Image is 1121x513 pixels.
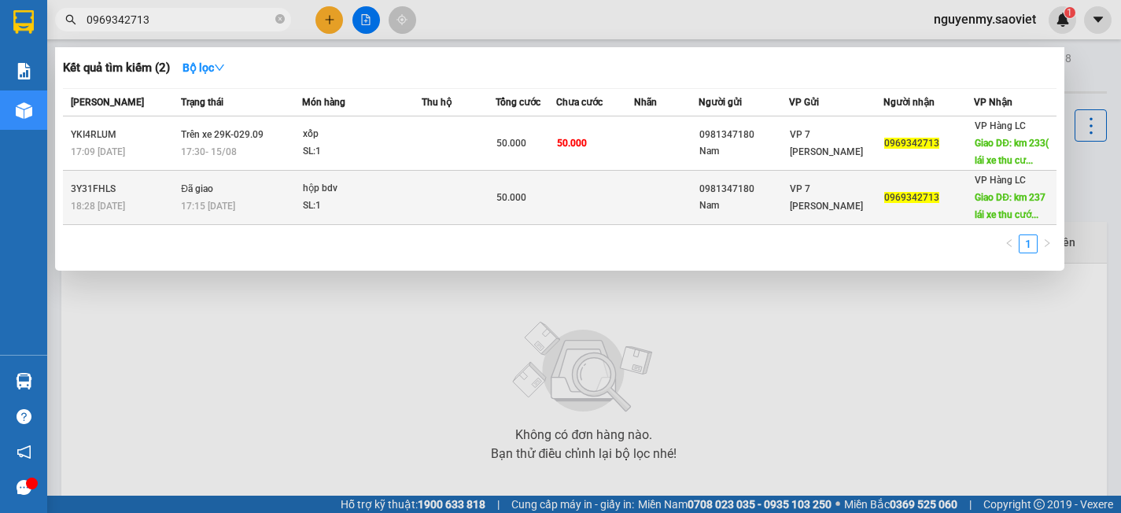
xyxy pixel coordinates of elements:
[275,13,285,28] span: close-circle
[1000,234,1019,253] li: Previous Page
[496,138,526,149] span: 50.000
[17,480,31,495] span: message
[87,11,272,28] input: Tìm tên, số ĐT hoặc mã đơn
[302,97,345,108] span: Món hàng
[1000,234,1019,253] button: left
[556,97,603,108] span: Chưa cước
[71,181,176,197] div: 3Y31FHLS
[181,97,223,108] span: Trạng thái
[975,192,1045,220] span: Giao DĐ: km 237 lái xe thu cướ...
[181,129,264,140] span: Trên xe 29K-029.09
[65,14,76,25] span: search
[1020,235,1037,253] a: 1
[183,61,225,74] strong: Bộ lọc
[699,197,788,214] div: Nam
[975,138,1049,166] span: Giao DĐ: km 233( lái xe thu cư...
[975,120,1026,131] span: VP Hàng LC
[884,138,939,149] span: 0969342713
[883,97,935,108] span: Người nhận
[170,55,238,80] button: Bộ lọcdown
[275,14,285,24] span: close-circle
[1038,234,1056,253] li: Next Page
[13,10,34,34] img: logo-vxr
[496,97,540,108] span: Tổng cước
[1019,234,1038,253] li: 1
[71,201,125,212] span: 18:28 [DATE]
[303,143,421,161] div: SL: 1
[422,97,452,108] span: Thu hộ
[71,146,125,157] span: 17:09 [DATE]
[557,138,587,149] span: 50.000
[181,183,213,194] span: Đã giao
[789,97,819,108] span: VP Gửi
[699,143,788,160] div: Nam
[303,197,421,215] div: SL: 1
[884,192,939,203] span: 0969342713
[634,97,657,108] span: Nhãn
[974,97,1012,108] span: VP Nhận
[699,181,788,197] div: 0981347180
[790,183,863,212] span: VP 7 [PERSON_NAME]
[17,445,31,459] span: notification
[214,62,225,73] span: down
[63,60,170,76] h3: Kết quả tìm kiếm ( 2 )
[1042,238,1052,248] span: right
[790,129,863,157] span: VP 7 [PERSON_NAME]
[699,97,742,108] span: Người gửi
[1038,234,1056,253] button: right
[16,373,32,389] img: warehouse-icon
[699,127,788,143] div: 0981347180
[16,102,32,119] img: warehouse-icon
[17,409,31,424] span: question-circle
[1005,238,1014,248] span: left
[303,126,421,143] div: xốp
[181,201,235,212] span: 17:15 [DATE]
[975,175,1026,186] span: VP Hàng LC
[496,192,526,203] span: 50.000
[71,127,176,143] div: YKI4RLUM
[303,180,421,197] div: hộp bdv
[181,146,237,157] span: 17:30 - 15/08
[16,63,32,79] img: solution-icon
[71,97,144,108] span: [PERSON_NAME]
